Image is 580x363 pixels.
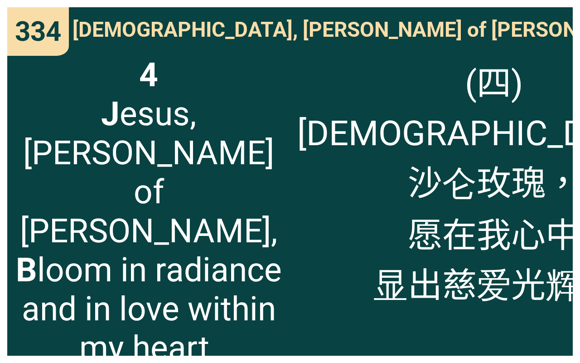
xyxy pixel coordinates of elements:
[101,94,120,133] b: J
[16,250,37,289] b: B
[139,55,158,94] b: 4
[15,15,61,48] span: 334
